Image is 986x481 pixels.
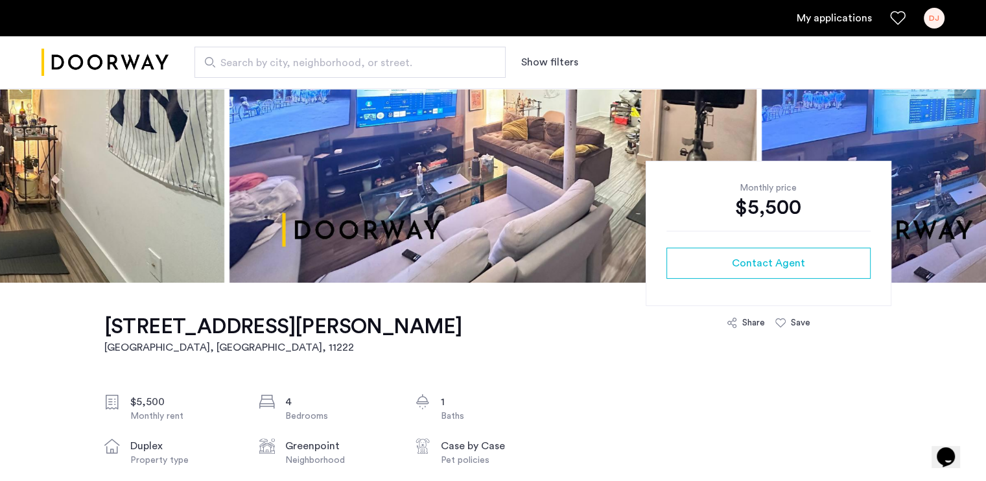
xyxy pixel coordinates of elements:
div: Share [742,316,765,329]
span: Search by city, neighborhood, or street. [220,55,469,71]
div: duplex [130,438,239,454]
div: $5,500 [130,394,239,410]
div: Bedrooms [285,410,394,423]
div: Property type [130,454,239,467]
span: Contact Agent [732,255,805,271]
h2: [GEOGRAPHIC_DATA], [GEOGRAPHIC_DATA] , 11222 [104,340,462,355]
div: Greenpoint [285,438,394,454]
h1: [STREET_ADDRESS][PERSON_NAME] [104,314,462,340]
a: Favorites [890,10,906,26]
div: DJ [924,8,945,29]
div: 4 [285,394,394,410]
img: logo [41,38,169,87]
div: Case by Case [441,438,550,454]
div: $5,500 [666,194,871,220]
div: Monthly price [666,182,871,194]
div: Monthly rent [130,410,239,423]
iframe: chat widget [932,429,973,468]
div: Save [791,316,810,329]
div: Neighborhood [285,454,394,467]
div: Pet policies [441,454,550,467]
a: My application [797,10,872,26]
div: 1 [441,394,550,410]
div: Baths [441,410,550,423]
input: Apartment Search [194,47,506,78]
button: button [666,248,871,279]
a: Cazamio logo [41,38,169,87]
button: Show or hide filters [521,54,578,70]
a: [STREET_ADDRESS][PERSON_NAME][GEOGRAPHIC_DATA], [GEOGRAPHIC_DATA], 11222 [104,314,462,355]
